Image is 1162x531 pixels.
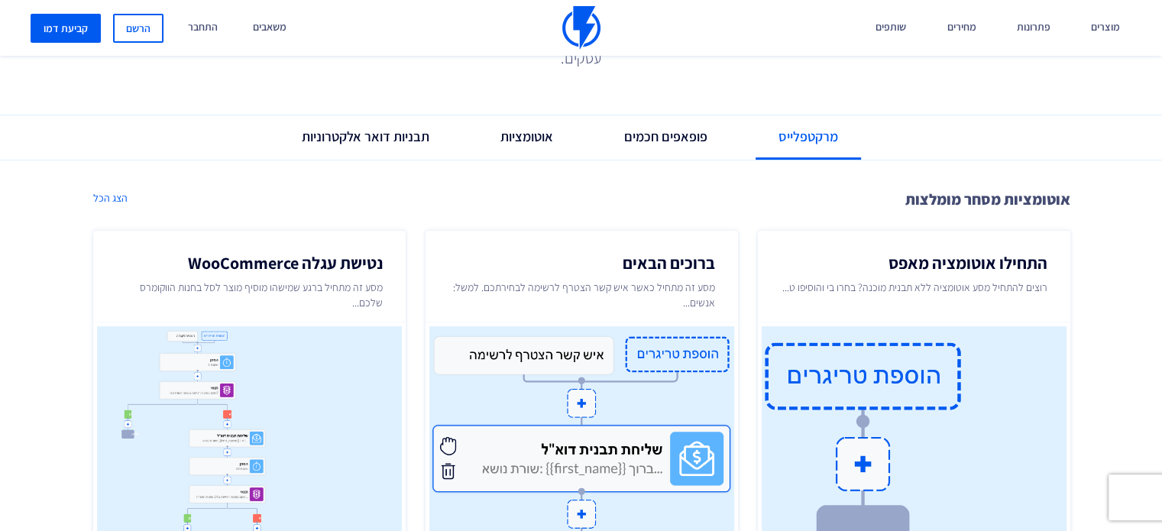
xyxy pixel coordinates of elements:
[279,115,452,158] a: תבניות דואר אלקטרוניות
[477,115,576,158] a: אוטומציות
[448,280,715,310] p: מסע זה מתחיל כאשר איש קשר הצטרף לרשימה לבחירתכם. למשל: אנשים...
[31,14,101,43] a: קביעת דמו
[601,115,730,158] a: פופאפים חכמים
[448,254,715,272] h2: ברוכים הבאים
[756,115,861,160] a: מרקטפלייס
[116,280,383,310] p: מסע זה מתחיל ברגע שמישהו מוסיף מוצר לסל בחנות הווקומרס שלכם...
[92,191,129,206] a: הצג הכל
[116,254,383,272] h2: נטישת עגלה WooCommerce
[92,191,1070,208] h3: אוטומציות מסחר מומלצות
[781,254,1047,272] h2: התחילו אוטומציה מאפס
[781,280,1047,310] p: רוצים להתחיל מסע אוטומציה ללא תבנית מוכנה? בחרו בי והוסיפו ט...
[113,14,163,43] a: הרשם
